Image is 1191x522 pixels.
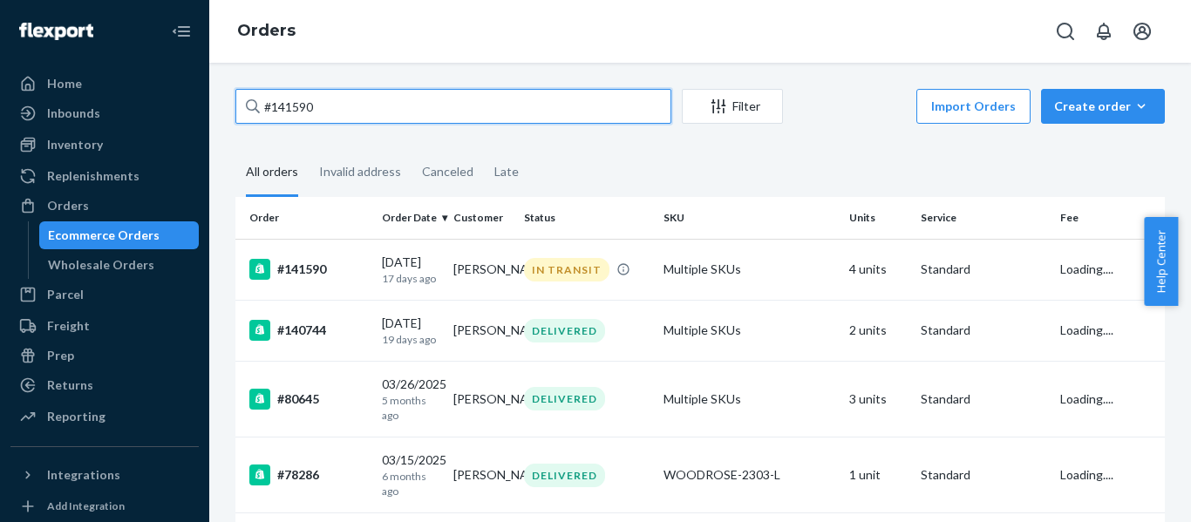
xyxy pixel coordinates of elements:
[1125,14,1160,49] button: Open account menu
[235,89,671,124] input: Search orders
[10,403,199,430] a: Reporting
[1054,98,1152,115] div: Create order
[10,131,199,159] a: Inventory
[422,149,473,194] div: Canceled
[657,361,842,437] td: Multiple SKUs
[235,197,375,239] th: Order
[683,98,782,115] div: Filter
[10,192,199,220] a: Orders
[47,498,125,513] div: Add Integration
[246,149,298,197] div: All orders
[382,315,439,347] div: [DATE]
[223,6,310,57] ol: breadcrumbs
[47,286,84,303] div: Parcel
[382,271,439,286] p: 17 days ago
[842,197,914,239] th: Units
[47,317,90,335] div: Freight
[657,197,842,239] th: SKU
[10,162,199,190] a: Replenishments
[524,258,609,281] div: IN TRANSIT
[842,437,914,513] td: 1 unit
[842,239,914,300] td: 4 units
[10,312,199,340] a: Freight
[1041,89,1165,124] button: Create order
[382,451,439,498] div: 03/15/2025
[682,89,783,124] button: Filter
[164,14,199,49] button: Close Navigation
[1053,300,1165,361] td: Loading....
[237,21,296,40] a: Orders
[842,300,914,361] td: 2 units
[47,105,100,122] div: Inbounds
[1086,14,1121,49] button: Open notifications
[842,361,914,437] td: 3 units
[382,469,439,498] p: 6 months ago
[48,227,160,244] div: Ecommerce Orders
[10,70,199,98] a: Home
[524,387,605,410] div: DELIVERED
[382,254,439,286] div: [DATE]
[382,376,439,423] div: 03/26/2025
[1053,197,1165,239] th: Fee
[382,332,439,347] p: 19 days ago
[446,300,518,361] td: [PERSON_NAME]
[10,99,199,127] a: Inbounds
[494,149,519,194] div: Late
[657,300,842,361] td: Multiple SKUs
[10,371,199,399] a: Returns
[19,23,93,40] img: Flexport logo
[47,167,140,185] div: Replenishments
[1144,217,1178,306] button: Help Center
[921,261,1046,278] p: Standard
[249,259,368,280] div: #141590
[921,322,1046,339] p: Standard
[446,361,518,437] td: [PERSON_NAME]
[524,464,605,487] div: DELIVERED
[453,210,511,225] div: Customer
[446,239,518,300] td: [PERSON_NAME]
[524,319,605,342] div: DELIVERED
[10,281,199,308] a: Parcel
[657,239,842,300] td: Multiple SKUs
[664,466,835,484] div: WOODROSE-2303-L
[382,393,439,423] p: 5 months ago
[921,390,1046,408] p: Standard
[1053,361,1165,437] td: Loading....
[10,496,199,517] a: Add Integration
[47,347,74,364] div: Prep
[921,466,1046,484] p: Standard
[39,221,200,249] a: Ecommerce Orders
[39,251,200,279] a: Wholesale Orders
[249,389,368,410] div: #80645
[10,342,199,369] a: Prep
[1053,239,1165,300] td: Loading....
[1053,437,1165,513] td: Loading....
[249,464,368,485] div: #78286
[47,75,82,92] div: Home
[48,256,154,274] div: Wholesale Orders
[249,320,368,341] div: #140744
[10,461,199,489] button: Integrations
[517,197,657,239] th: Status
[47,136,103,153] div: Inventory
[375,197,446,239] th: Order Date
[47,376,93,394] div: Returns
[916,89,1031,124] button: Import Orders
[47,408,105,425] div: Reporting
[1048,14,1083,49] button: Open Search Box
[47,466,120,484] div: Integrations
[446,437,518,513] td: [PERSON_NAME]
[914,197,1053,239] th: Service
[47,197,89,214] div: Orders
[319,149,401,194] div: Invalid address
